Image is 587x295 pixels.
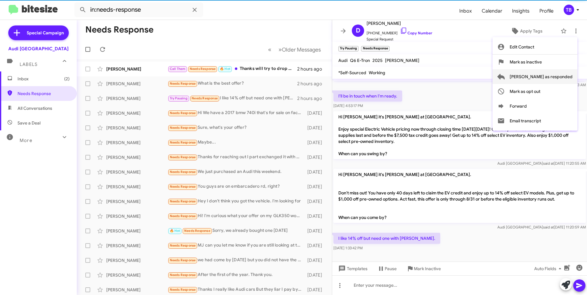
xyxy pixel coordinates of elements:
span: Edit Contact [510,40,534,54]
span: Mark as inactive [510,55,542,69]
button: Forward [492,99,577,113]
span: Mark as opt out [510,84,540,99]
button: Email transcript [492,113,577,128]
span: [PERSON_NAME] as responded [510,69,573,84]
